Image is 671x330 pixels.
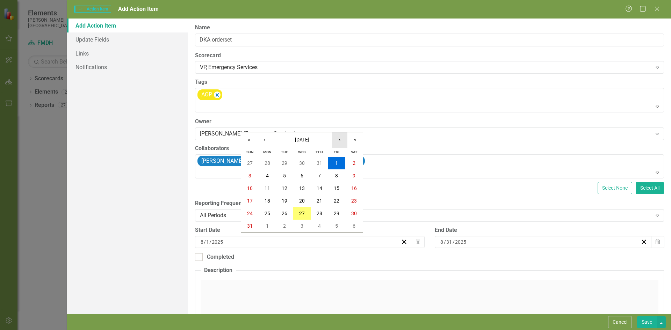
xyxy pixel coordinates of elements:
[353,160,355,166] abbr: August 2, 2025
[265,211,270,216] abbr: August 25, 2025
[241,195,259,207] button: August 17, 2025
[246,150,253,154] abbr: Sunday
[241,220,259,232] button: August 31, 2025
[201,266,236,274] legend: Description
[637,316,657,328] button: Save
[259,207,276,220] button: August 25, 2025
[295,137,309,142] span: [DATE]
[334,211,339,216] abbr: August 29, 2025
[247,160,253,166] abbr: July 27, 2025
[299,160,305,166] abbr: July 30, 2025
[328,195,346,207] button: August 22, 2025
[293,182,311,195] button: August 13, 2025
[241,169,259,182] button: August 3, 2025
[345,195,363,207] button: August 23, 2025
[259,157,276,169] button: July 28, 2025
[444,239,446,245] span: /
[265,185,270,191] abbr: August 11, 2025
[598,182,632,194] button: Select None
[299,211,305,216] abbr: August 27, 2025
[353,173,355,178] abbr: August 9, 2025
[241,157,259,169] button: July 27, 2025
[195,52,664,60] label: Scorecard
[283,223,286,229] abbr: September 2, 2025
[195,199,664,207] label: Reporting Frequency
[247,223,253,229] abbr: August 31, 2025
[276,182,293,195] button: August 12, 2025
[298,150,306,154] abbr: Wednesday
[265,198,270,204] abbr: August 18, 2025
[435,226,664,234] div: End Date
[334,150,339,154] abbr: Friday
[241,182,259,195] button: August 10, 2025
[206,239,209,245] input: dd
[200,239,204,245] input: mm
[207,253,234,261] div: Completed
[265,160,270,166] abbr: July 28, 2025
[2,2,250,27] p: In review of outgoing transfer data, 2 providers have identified that IP telehealth resources for...
[247,211,253,216] abbr: August 24, 2025
[608,316,632,328] button: Cancel
[259,220,276,232] button: September 1, 2025
[301,223,303,229] abbr: September 3, 2025
[248,173,251,178] abbr: August 3, 2025
[67,19,188,32] a: Add Action Item
[67,46,188,60] a: Links
[214,91,221,98] div: Remove [object Object]
[311,182,328,195] button: August 14, 2025
[67,32,188,46] a: Update Fields
[636,182,664,194] button: Select All
[328,169,346,182] button: August 8, 2025
[276,207,293,220] button: August 26, 2025
[328,157,346,169] button: August 1, 2025
[282,185,287,191] abbr: August 12, 2025
[318,223,321,229] abbr: September 4, 2025
[241,132,257,148] button: «
[351,211,357,216] abbr: August 30, 2025
[351,150,358,154] abbr: Saturday
[317,185,322,191] abbr: August 14, 2025
[345,157,363,169] button: August 2, 2025
[299,185,305,191] abbr: August 13, 2025
[317,198,322,204] abbr: August 21, 2025
[266,173,269,178] abbr: August 4, 2025
[201,91,212,98] span: AOP
[332,132,347,148] button: ›
[259,182,276,195] button: August 11, 2025
[272,132,332,148] button: [DATE]
[301,173,303,178] abbr: August 6, 2025
[204,239,206,245] span: /
[351,185,357,191] abbr: August 16, 2025
[311,157,328,169] button: July 31, 2025
[247,198,253,204] abbr: August 17, 2025
[317,211,322,216] abbr: August 28, 2025
[453,239,455,245] span: /
[195,145,664,153] label: Collaborators
[316,150,323,154] abbr: Thursday
[345,169,363,182] button: August 9, 2025
[195,24,664,32] label: Name
[195,118,664,126] label: Owner
[276,195,293,207] button: August 19, 2025
[266,223,269,229] abbr: September 1, 2025
[293,195,311,207] button: August 20, 2025
[328,207,346,220] button: August 29, 2025
[283,173,286,178] abbr: August 5, 2025
[259,169,276,182] button: August 4, 2025
[281,150,288,154] abbr: Tuesday
[311,207,328,220] button: August 28, 2025
[199,156,298,166] div: [PERSON_NAME] (Inpatient Pharmacy)
[299,198,305,204] abbr: August 20, 2025
[353,223,355,229] abbr: September 6, 2025
[276,220,293,232] button: September 2, 2025
[347,132,363,148] button: »
[334,185,339,191] abbr: August 15, 2025
[311,169,328,182] button: August 7, 2025
[328,182,346,195] button: August 15, 2025
[345,220,363,232] button: September 6, 2025
[247,185,253,191] abbr: August 10, 2025
[335,223,338,229] abbr: September 5, 2025
[311,195,328,207] button: August 21, 2025
[318,173,321,178] abbr: August 7, 2025
[293,169,311,182] button: August 6, 2025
